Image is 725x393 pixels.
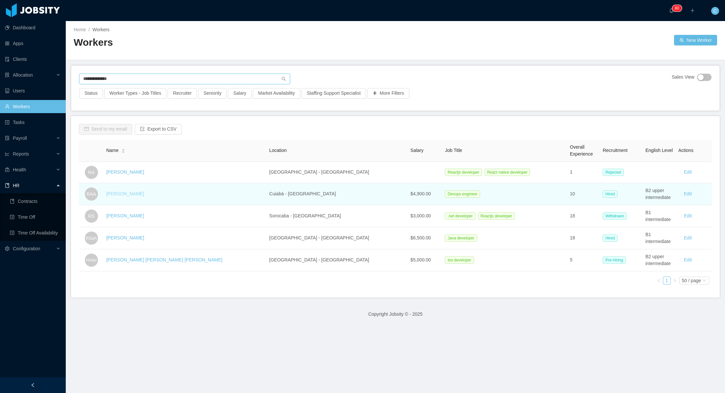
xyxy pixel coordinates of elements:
[410,213,431,218] span: $3,000.00
[79,88,103,99] button: Status
[643,183,676,205] td: B2 upper intermediate
[86,187,96,201] span: RAA
[643,205,676,227] td: B1 intermediate
[603,257,628,262] a: Pre-Hiring
[410,257,431,262] span: $5,000.00
[267,249,408,271] td: [GEOGRAPHIC_DATA] - [GEOGRAPHIC_DATA]
[410,148,423,153] span: Salary
[445,257,474,264] span: Ios developer
[682,277,701,284] div: 50 / page
[690,8,695,13] i: icon: plus
[5,21,60,34] a: icon: pie-chartDashboard
[135,124,182,135] button: icon: exportExport to CSV
[485,169,530,176] span: React native developer
[603,257,626,264] span: Pre-Hiring
[663,277,671,284] li: 1
[5,167,10,172] i: icon: medicine-box
[106,213,144,218] a: [PERSON_NAME]
[603,190,617,198] span: Hired
[657,279,661,282] i: icon: left
[10,226,60,239] a: icon: profileTime Off Availability
[10,210,60,224] a: icon: profileTime Off
[445,190,480,198] span: Devops engineer
[267,162,408,183] td: [GEOGRAPHIC_DATA] - [GEOGRAPHIC_DATA]
[603,148,627,153] span: Recruitment
[92,27,109,32] span: Workers
[672,74,694,81] span: Sales View
[86,232,97,244] span: RSdA
[88,209,94,223] span: RS
[269,148,287,153] span: Location
[410,191,431,196] span: $4,900.00
[5,183,10,188] i: icon: book
[684,191,692,196] a: Edit
[5,37,60,50] a: icon: appstoreApps
[673,279,677,282] i: icon: right
[88,27,90,32] span: /
[674,35,717,45] button: icon: usergroup-addNew Worker
[445,212,475,220] span: .net developer
[13,135,27,141] span: Payroll
[5,73,10,77] i: icon: solution
[445,234,477,242] span: Java developer
[603,191,620,196] a: Hired
[671,277,679,284] li: Next Page
[678,148,693,153] span: Actions
[13,72,33,78] span: Allocation
[655,277,663,284] li: Previous Page
[603,213,629,218] a: Withdrawn
[713,7,717,15] span: C
[702,279,706,283] i: icon: down
[367,88,409,99] button: icon: plusMore Filters
[567,183,600,205] td: 10
[675,5,677,12] p: 8
[10,195,60,208] a: icon: bookContracts
[684,169,692,175] a: Edit
[121,148,125,152] div: Sort
[684,257,692,262] a: Edit
[106,235,144,240] a: [PERSON_NAME]
[445,148,462,153] span: Job Title
[86,255,97,265] span: PRdAV
[13,151,29,157] span: Reports
[643,249,676,271] td: B2 upper intermediate
[74,36,396,49] h2: Workers
[66,303,725,326] footer: Copyright Jobsity © - 2025
[106,169,144,175] a: [PERSON_NAME]
[445,169,482,176] span: Reactjs developer
[253,88,300,99] button: Market Availability
[106,191,144,196] a: [PERSON_NAME]
[13,246,40,251] span: Configuration
[267,227,408,249] td: [GEOGRAPHIC_DATA] - [GEOGRAPHIC_DATA]
[281,77,286,81] i: icon: search
[684,213,692,218] a: Edit
[5,136,10,140] i: icon: file-protect
[168,88,197,99] button: Recruiter
[663,277,670,284] a: 1
[603,235,620,240] a: Hired
[106,147,118,154] span: Name
[567,249,600,271] td: 5
[104,88,166,99] button: Worker Types - Job Titles
[5,53,60,66] a: icon: auditClients
[603,234,617,242] span: Hired
[121,148,125,150] i: icon: caret-up
[198,88,227,99] button: Seniority
[5,116,60,129] a: icon: profileTasks
[5,100,60,113] a: icon: userWorkers
[74,27,86,32] a: Home
[5,246,10,251] i: icon: setting
[478,212,515,220] span: Reactjs developer
[13,167,26,172] span: Health
[603,169,626,175] a: Rejected
[121,150,125,152] i: icon: caret-down
[643,227,676,249] td: B1 intermediate
[669,8,674,13] i: icon: bell
[5,152,10,156] i: icon: line-chart
[603,212,627,220] span: Withdrawn
[5,84,60,97] a: icon: robotUsers
[567,205,600,227] td: 18
[13,183,19,188] span: HR
[302,88,366,99] button: Staffing Support Specialist
[88,166,94,179] span: RA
